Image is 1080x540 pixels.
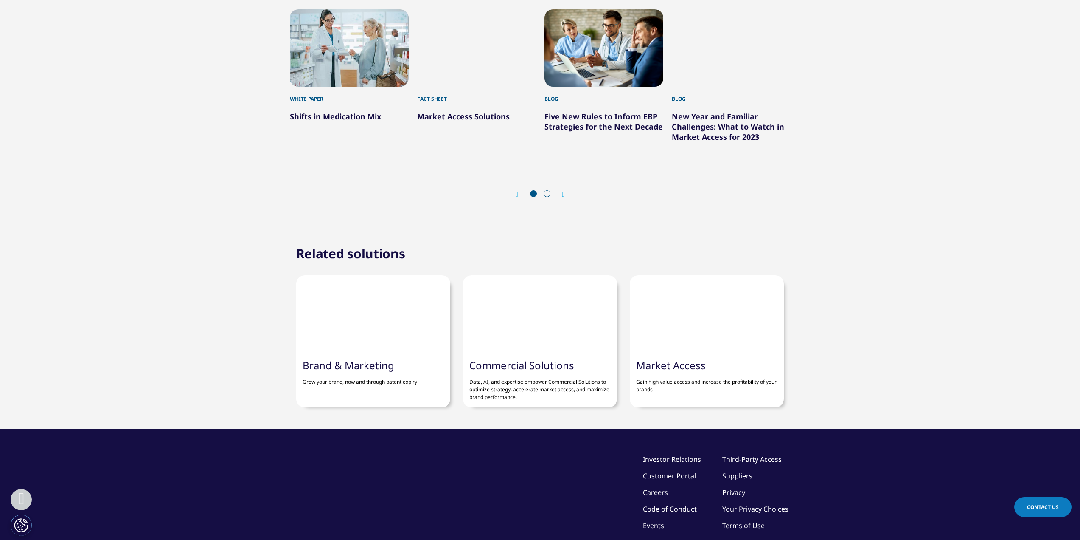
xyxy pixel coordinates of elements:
div: 1 / 6 [290,9,409,152]
a: New Year and Familiar Challenges: What to Watch in Market Access for 2023 [672,111,784,142]
a: Events [643,521,664,530]
div: Previous slide [516,190,527,198]
p: Grow your brand, now and through patent expiry [303,372,444,386]
a: Terms of Use [722,521,765,530]
a: Investor Relations [643,455,701,464]
a: Your Privacy Choices [722,504,791,514]
a: Careers [643,488,668,497]
div: 2 / 6 [417,9,536,152]
div: Next slide [554,190,565,198]
p: Data, AI, and expertise empower Commercial Solutions to optimize strategy, accelerate market acce... [469,372,611,401]
a: Commercial Solutions [469,358,574,372]
a: Code of Conduct [643,504,697,514]
span: Contact Us [1027,503,1059,511]
a: Brand & Marketing [303,358,394,372]
h2: Related solutions [296,245,405,262]
div: White Paper [290,87,409,103]
div: Fact Sheet [417,87,536,103]
p: Gain high value access and increase the profitability of your brands [636,372,777,393]
a: Five New Rules to Inform EBP Strategies for the Next Decade [544,111,663,132]
a: Suppliers [722,471,752,481]
a: Contact Us [1014,497,1072,517]
a: Shifts in Medication Mix [290,111,381,122]
a: Market Access Solutions [417,111,510,122]
a: Third-Party Access [722,455,782,464]
a: Privacy [722,488,745,497]
a: Customer Portal [643,471,696,481]
a: Market Access [636,358,706,372]
div: 3 / 6 [544,9,663,152]
button: Cookies Settings [11,515,32,536]
div: Blog [544,87,663,103]
div: Blog [672,87,791,103]
div: 4 / 6 [672,9,791,152]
